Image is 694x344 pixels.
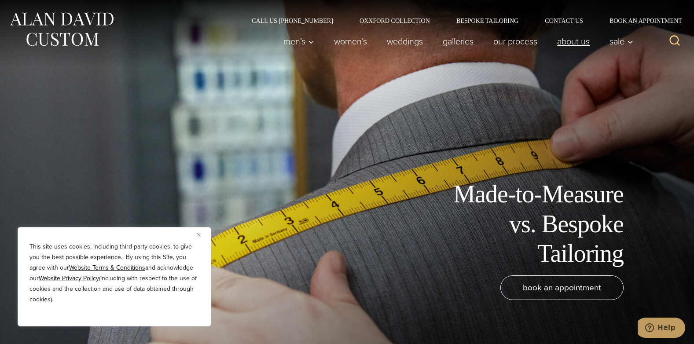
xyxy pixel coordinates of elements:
[197,229,207,240] button: Close
[547,33,600,50] a: About Us
[433,33,484,50] a: Galleries
[426,179,624,268] h1: Made-to-Measure vs. Bespoke Tailoring
[274,33,324,50] button: Child menu of Men’s
[596,18,685,24] a: Book an Appointment
[443,18,532,24] a: Bespoke Tailoring
[377,33,433,50] a: weddings
[39,274,99,283] a: Website Privacy Policy
[523,281,601,294] span: book an appointment
[532,18,596,24] a: Contact Us
[484,33,547,50] a: Our Process
[69,263,145,272] a: Website Terms & Conditions
[9,10,114,49] img: Alan David Custom
[239,18,346,24] a: Call Us [PHONE_NUMBER]
[346,18,443,24] a: Oxxford Collection
[600,33,638,50] button: Child menu of Sale
[664,31,685,52] button: View Search Form
[29,242,199,305] p: This site uses cookies, including third party cookies, to give you the best possible experience. ...
[324,33,377,50] a: Women’s
[239,18,685,24] nav: Secondary Navigation
[274,33,638,50] nav: Primary Navigation
[197,233,201,237] img: Close
[638,318,685,340] iframe: Opens a widget where you can chat to one of our agents
[500,275,624,300] a: book an appointment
